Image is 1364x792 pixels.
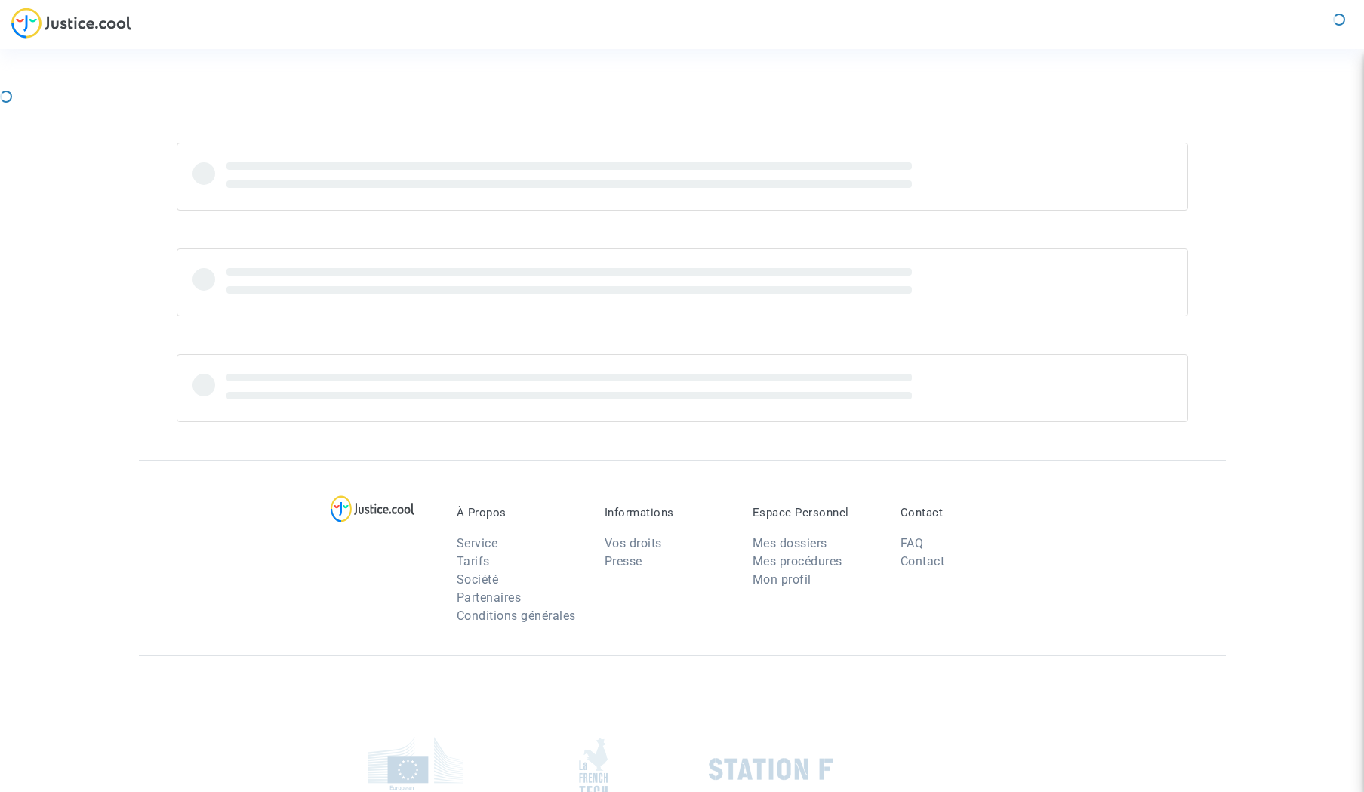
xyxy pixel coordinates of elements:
[457,506,582,519] p: À Propos
[11,8,131,39] img: jc-logo.svg
[457,572,499,587] a: Société
[753,506,878,519] p: Espace Personnel
[753,536,827,550] a: Mes dossiers
[709,758,833,781] img: stationf.png
[605,536,662,550] a: Vos droits
[457,554,490,569] a: Tarifs
[605,554,642,569] a: Presse
[457,536,498,550] a: Service
[901,536,924,550] a: FAQ
[331,495,414,522] img: logo-lg.svg
[457,609,576,623] a: Conditions générales
[605,506,730,519] p: Informations
[753,572,811,587] a: Mon profil
[901,554,945,569] a: Contact
[457,590,522,605] a: Partenaires
[901,506,1026,519] p: Contact
[753,554,842,569] a: Mes procédures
